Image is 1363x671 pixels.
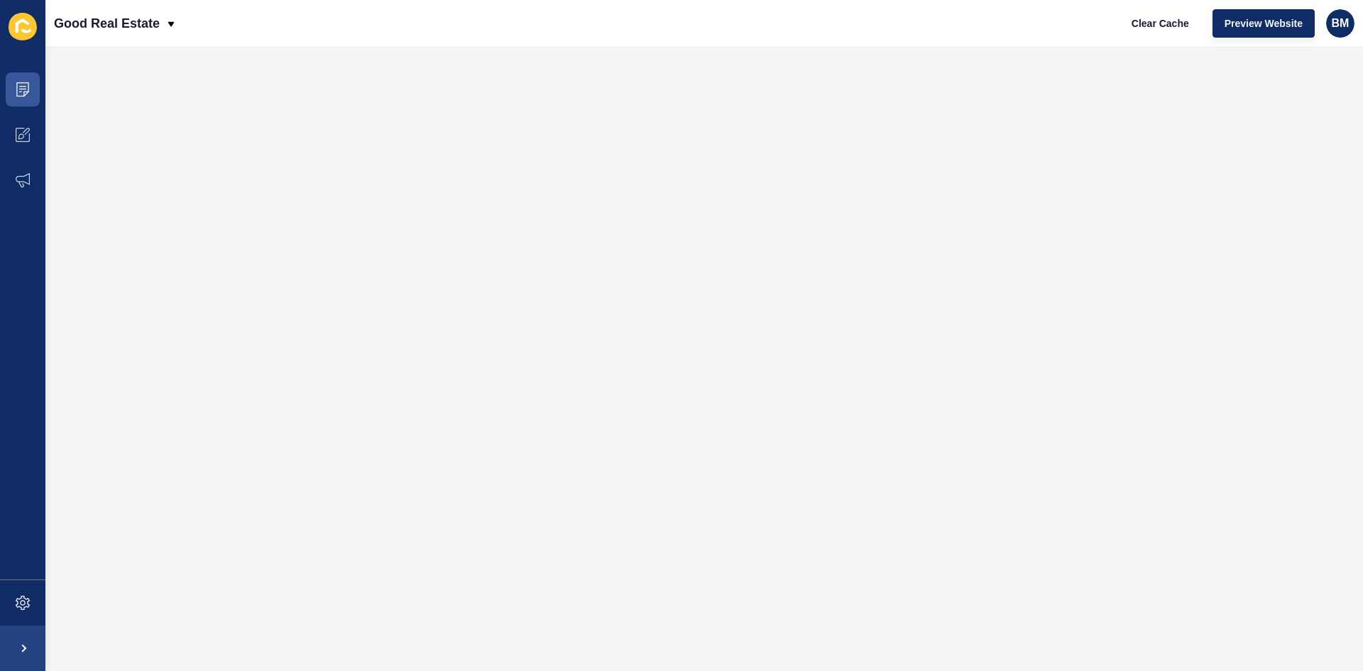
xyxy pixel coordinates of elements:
button: Preview Website [1213,9,1315,38]
span: Preview Website [1225,16,1303,31]
span: Clear Cache [1132,16,1189,31]
span: BM [1332,16,1350,31]
p: Good Real Estate [54,6,160,41]
button: Clear Cache [1120,9,1201,38]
